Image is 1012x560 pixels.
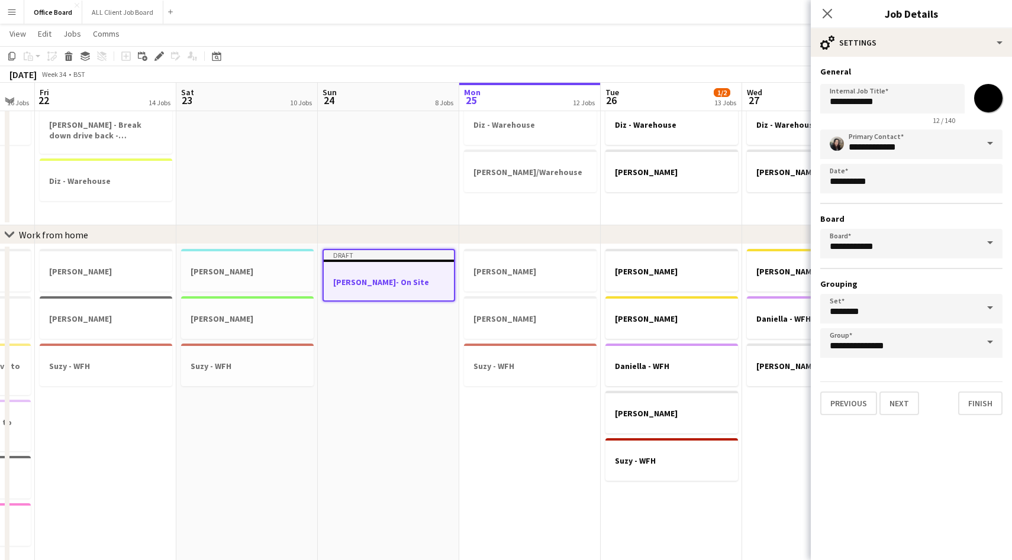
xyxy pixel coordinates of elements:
[40,176,172,186] h3: Diz - Warehouse
[747,167,879,177] h3: [PERSON_NAME]
[323,87,337,98] span: Sun
[604,93,619,107] span: 26
[40,102,172,154] app-job-card: [PERSON_NAME] - Break down drive back - [GEOGRAPHIC_DATA]
[324,277,454,287] h3: [PERSON_NAME]- On Site
[19,229,88,241] div: Work from home
[179,93,194,107] span: 23
[39,70,69,79] span: Week 34
[820,391,877,415] button: Previous
[9,28,26,39] span: View
[573,98,595,107] div: 12 Jobs
[464,296,597,339] div: [PERSON_NAME]
[59,26,86,41] a: Jobs
[9,69,37,80] div: [DATE]
[82,1,163,24] button: ALL Client Job Board
[40,313,172,324] h3: [PERSON_NAME]
[321,93,337,107] span: 24
[181,249,314,292] app-job-card: [PERSON_NAME]
[63,28,81,39] span: Jobs
[38,28,51,39] span: Edit
[40,266,172,277] h3: [PERSON_NAME]
[464,102,597,145] app-job-card: Diz - Warehouse
[181,361,314,371] h3: Suzy - WFH
[605,87,619,98] span: Tue
[181,344,314,386] app-job-card: Suzy - WFH
[324,250,454,260] div: Draft
[605,455,738,466] h3: Suzy - WFH
[605,102,738,145] app-job-card: Diz - Warehouse
[88,26,124,41] a: Comms
[820,213,1003,224] h3: Board
[747,102,879,145] app-job-card: Diz - Warehouse
[40,87,49,98] span: Fri
[747,296,879,339] app-job-card: Daniella - WFH
[40,296,172,339] app-job-card: [PERSON_NAME]
[464,249,597,292] app-job-card: [PERSON_NAME]
[464,119,597,130] h3: Diz - Warehouse
[5,26,31,41] a: View
[747,150,879,192] app-job-card: [PERSON_NAME]
[820,66,1003,77] h3: General
[24,1,82,24] button: Office Board
[605,249,738,292] app-job-card: [PERSON_NAME]
[605,408,738,419] h3: [PERSON_NAME]
[93,28,120,39] span: Comms
[605,313,738,324] h3: [PERSON_NAME]
[464,313,597,324] h3: [PERSON_NAME]
[40,344,172,386] app-job-card: Suzy - WFH
[820,279,1003,289] h3: Grouping
[605,438,738,481] app-job-card: Suzy - WFH
[7,98,29,107] div: 16 Jobs
[605,119,738,130] h3: Diz - Warehouse
[747,313,879,324] h3: Daniella - WFH
[605,361,738,371] h3: Daniella - WFH
[747,249,879,292] app-job-card: [PERSON_NAME]
[464,87,481,98] span: Mon
[747,344,879,386] app-job-card: [PERSON_NAME]
[40,158,172,201] app-job-card: Diz - Warehouse
[923,116,965,125] span: 12 / 140
[811,28,1012,57] div: Settings
[464,150,597,192] app-job-card: [PERSON_NAME]/Warehouse
[40,119,172,141] h3: [PERSON_NAME] - Break down drive back - [GEOGRAPHIC_DATA]
[464,266,597,277] h3: [PERSON_NAME]
[747,266,879,277] h3: [PERSON_NAME]
[605,266,738,277] h3: [PERSON_NAME]
[181,87,194,98] span: Sat
[747,87,762,98] span: Wed
[181,296,314,339] div: [PERSON_NAME]
[714,88,730,97] span: 1/2
[462,93,481,107] span: 25
[323,249,455,302] app-job-card: Draft[PERSON_NAME]- On Site
[605,296,738,339] app-job-card: [PERSON_NAME]
[605,344,738,386] app-job-card: Daniella - WFH
[605,391,738,433] app-job-card: [PERSON_NAME]
[747,119,879,130] h3: Diz - Warehouse
[605,150,738,192] app-job-card: [PERSON_NAME]
[181,266,314,277] h3: [PERSON_NAME]
[435,98,453,107] div: 8 Jobs
[40,249,172,292] app-job-card: [PERSON_NAME]
[181,313,314,324] h3: [PERSON_NAME]
[73,70,85,79] div: BST
[811,6,1012,21] h3: Job Details
[745,93,762,107] span: 27
[149,98,170,107] div: 14 Jobs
